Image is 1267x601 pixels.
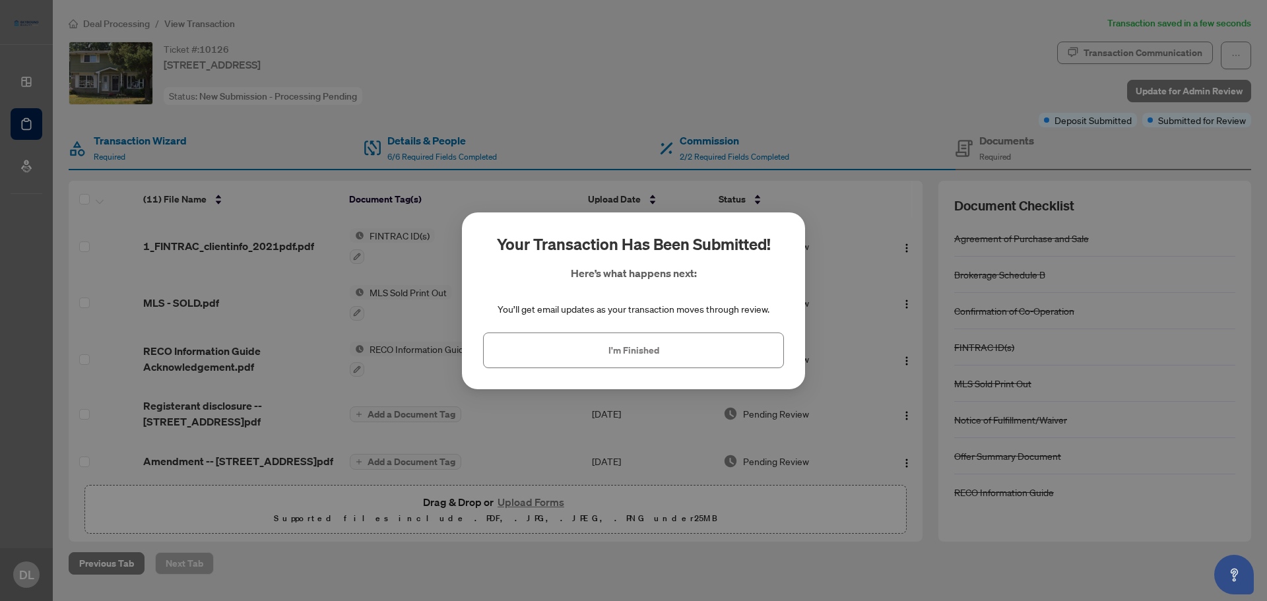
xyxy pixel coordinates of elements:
[1214,555,1254,594] button: Open asap
[483,332,784,367] button: I'm Finished
[571,265,697,281] p: Here’s what happens next:
[498,302,769,317] div: You’ll get email updates as your transaction moves through review.
[608,339,659,360] span: I'm Finished
[497,234,771,255] h2: Your transaction has been submitted!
